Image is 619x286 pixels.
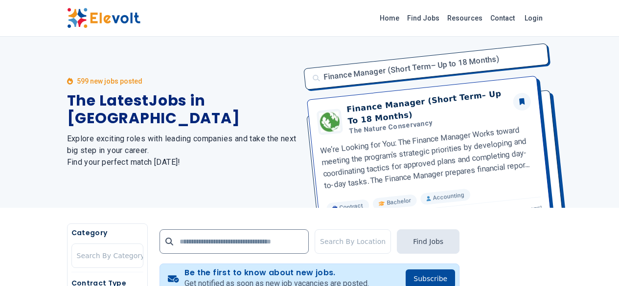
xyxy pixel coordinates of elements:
[67,92,298,127] h1: The Latest Jobs in [GEOGRAPHIC_DATA]
[67,8,140,28] img: Elevolt
[443,10,486,26] a: Resources
[403,10,443,26] a: Find Jobs
[184,268,369,278] h4: Be the first to know about new jobs.
[71,228,143,238] h5: Category
[519,8,549,28] a: Login
[397,229,459,254] button: Find Jobs
[376,10,403,26] a: Home
[77,76,142,86] p: 599 new jobs posted
[486,10,519,26] a: Contact
[67,133,298,168] h2: Explore exciting roles with leading companies and take the next big step in your career. Find you...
